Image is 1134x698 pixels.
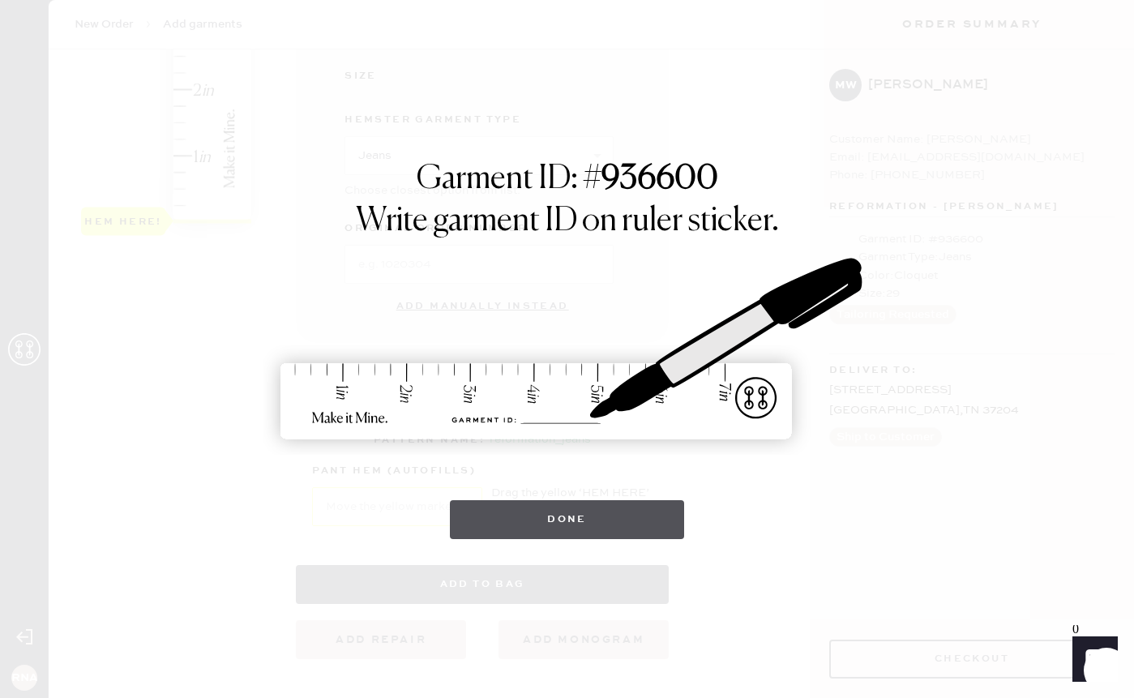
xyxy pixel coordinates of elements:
button: Done [450,500,684,539]
h1: Garment ID: # [417,160,718,202]
strong: 936600 [601,163,718,195]
h1: Write garment ID on ruler sticker. [356,202,779,241]
iframe: Front Chat [1057,625,1127,695]
img: ruler-sticker-sharpie.svg [263,216,871,484]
